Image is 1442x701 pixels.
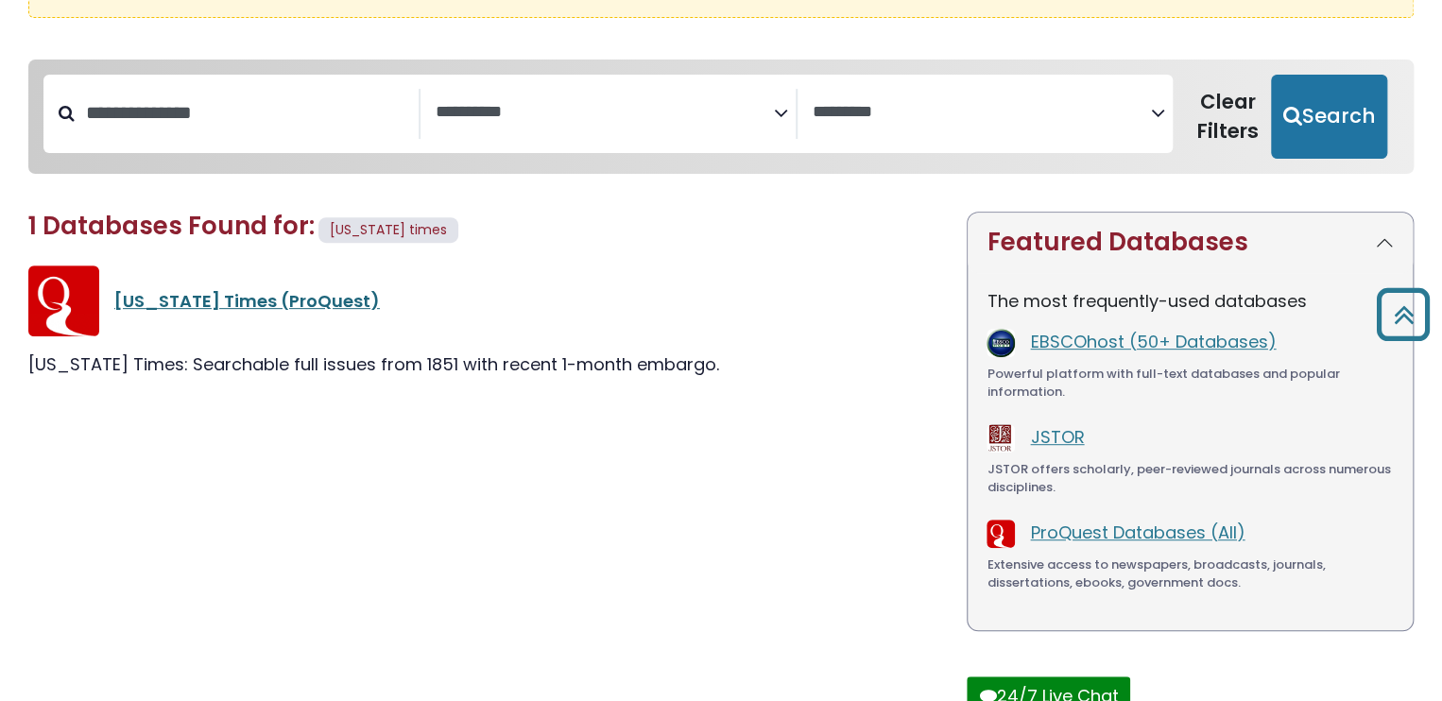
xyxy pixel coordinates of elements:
[114,289,380,313] a: [US_STATE] Times (ProQuest)
[28,351,944,377] div: [US_STATE] Times: Searchable full issues from 1851 with recent 1-month embargo.
[1184,75,1271,160] button: Clear Filters
[987,365,1394,402] div: Powerful platform with full-text databases and popular information.
[436,103,774,123] textarea: Search
[813,103,1151,123] textarea: Search
[1030,521,1245,544] a: ProQuest Databases (All)
[1369,297,1437,332] a: Back to Top
[28,209,315,243] span: 1 Databases Found for:
[1030,330,1276,353] a: EBSCOhost (50+ Databases)
[28,60,1414,175] nav: Search filters
[987,460,1394,497] div: JSTOR offers scholarly, peer-reviewed journals across numerous disciplines.
[1271,75,1387,160] button: Submit for Search Results
[987,288,1394,314] p: The most frequently-used databases
[1030,425,1084,449] a: JSTOR
[330,220,447,239] span: [US_STATE] times
[987,556,1394,592] div: Extensive access to newspapers, broadcasts, journals, dissertations, ebooks, government docs.
[968,213,1413,272] button: Featured Databases
[75,97,419,128] input: Search database by title or keyword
